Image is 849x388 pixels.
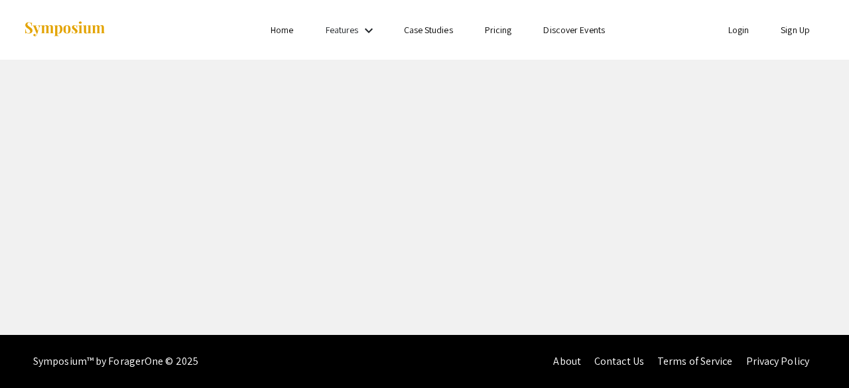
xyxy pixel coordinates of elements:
a: Contact Us [594,354,644,368]
img: Symposium by ForagerOne [23,21,106,38]
a: Login [728,24,750,36]
a: Home [271,24,293,36]
mat-icon: Expand Features list [361,23,377,38]
a: Discover Events [543,24,605,36]
a: Terms of Service [657,354,733,368]
a: Sign Up [781,24,810,36]
a: About [553,354,581,368]
div: Symposium™ by ForagerOne © 2025 [33,335,198,388]
a: Privacy Policy [746,354,809,368]
a: Case Studies [404,24,453,36]
a: Features [326,24,359,36]
a: Pricing [485,24,512,36]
